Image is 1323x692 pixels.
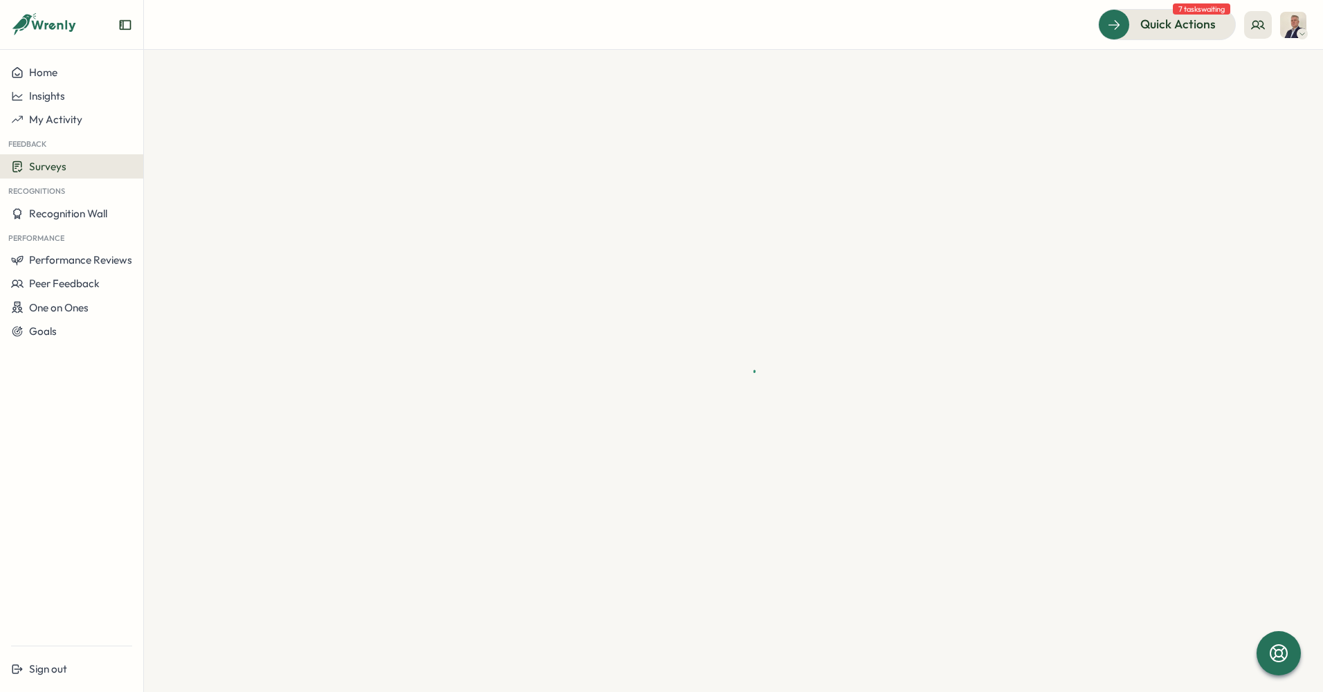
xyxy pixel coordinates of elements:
span: Peer Feedback [29,277,100,290]
span: Insights [29,89,65,102]
span: Surveys [29,160,66,173]
span: One on Ones [29,301,89,314]
button: Expand sidebar [118,18,132,32]
span: Home [29,66,57,79]
span: Sign out [29,662,67,675]
span: Goals [29,325,57,338]
span: My Activity [29,113,82,126]
span: Quick Actions [1140,15,1216,33]
span: 7 tasks waiting [1173,3,1230,15]
img: Mika Ylihautala [1280,12,1306,38]
span: Performance Reviews [29,253,132,266]
button: Quick Actions [1098,9,1236,39]
span: Recognition Wall [29,207,107,220]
